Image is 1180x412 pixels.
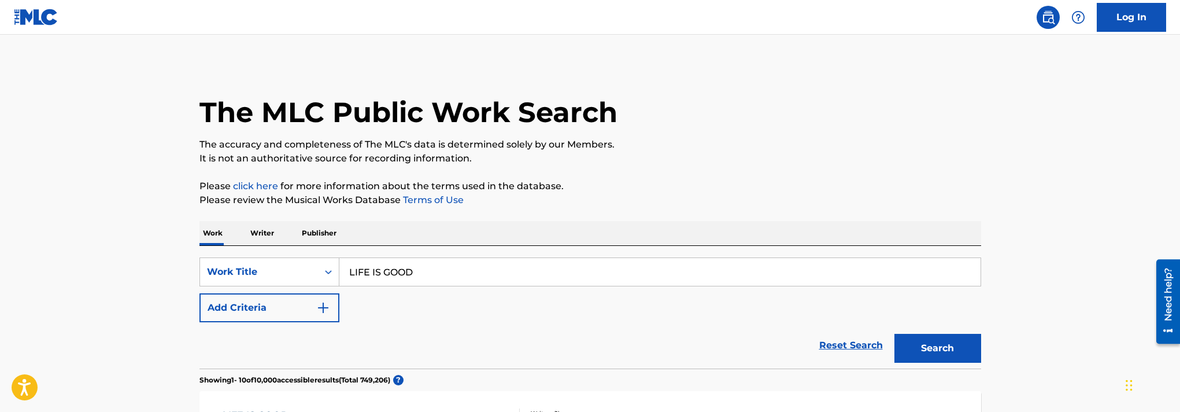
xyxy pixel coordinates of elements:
img: 9d2ae6d4665cec9f34b9.svg [316,301,330,315]
a: Terms of Use [401,194,464,205]
p: Writer [247,221,278,245]
button: Add Criteria [199,293,339,322]
h1: The MLC Public Work Search [199,95,617,130]
div: Work Title [207,265,311,279]
p: The accuracy and completeness of The MLC's data is determined solely by our Members. [199,138,981,152]
a: click here [233,181,278,192]
p: Please for more information about the terms used in the database. [199,179,981,193]
p: It is not an authoritative source for recording information. [199,152,981,165]
p: Work [199,221,226,245]
span: ? [393,375,404,385]
img: search [1041,10,1055,24]
p: Publisher [298,221,340,245]
img: MLC Logo [14,9,58,25]
a: Public Search [1037,6,1060,29]
p: Please review the Musical Works Database [199,193,981,207]
div: Help [1067,6,1090,29]
a: Log In [1097,3,1166,32]
a: Reset Search [813,333,889,358]
iframe: Resource Center [1148,255,1180,348]
form: Search Form [199,257,981,369]
div: Drag [1126,368,1133,403]
p: Showing 1 - 10 of 10,000 accessible results (Total 749,206 ) [199,375,390,385]
iframe: Chat Widget [1122,356,1180,412]
img: help [1071,10,1085,24]
button: Search [894,334,981,363]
